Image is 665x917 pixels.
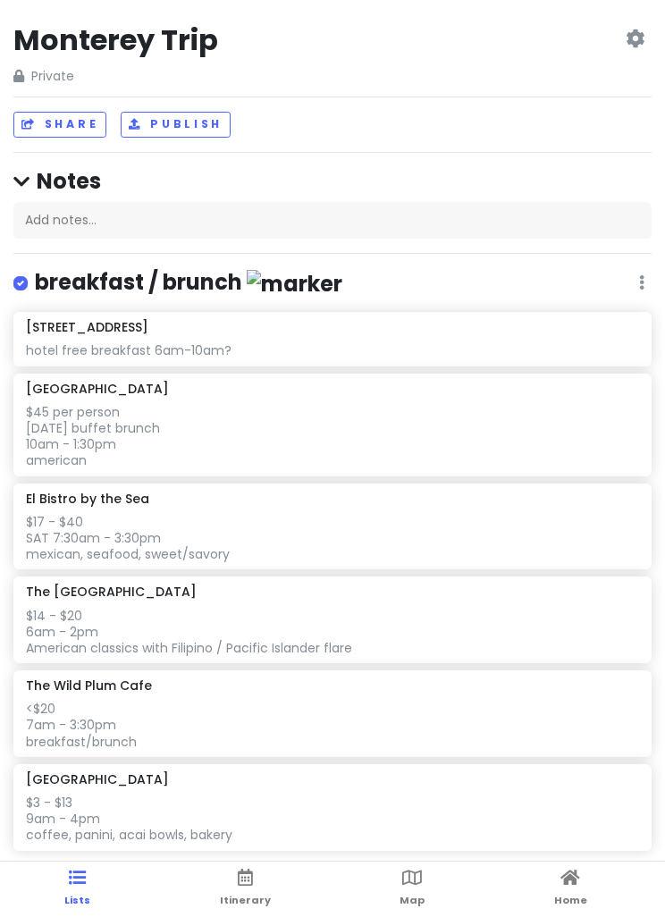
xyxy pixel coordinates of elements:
span: Itinerary [220,893,271,907]
h6: [STREET_ADDRESS] [26,319,148,335]
div: <$20 7am - 3:30pm breakfast/brunch [26,701,638,750]
h6: [GEOGRAPHIC_DATA] [26,381,169,397]
div: $14 - $20 6am - 2pm American classics with Filipino / Pacific Islander flare [26,608,638,657]
div: $3 - $13 9am - 4pm coffee, panini, acai bowls, bakery [26,795,638,844]
button: Share [13,112,106,138]
div: $45 per person [DATE] buffet brunch 10am - 1:30pm american [26,404,638,469]
h2: Monterey Trip [13,21,218,59]
a: Itinerary [220,862,271,917]
a: Home [554,862,587,917]
img: marker [247,270,342,298]
span: Home [554,893,587,907]
span: Lists [64,893,90,907]
a: Map [400,862,425,917]
h6: El Bistro by the Sea [26,491,149,507]
span: Map [400,893,425,907]
h6: [GEOGRAPHIC_DATA] [26,771,169,787]
span: Private [13,66,218,86]
h6: The Wild Plum Cafe [26,677,152,694]
div: hotel free breakfast 6am-10am? [26,342,638,358]
div: $17 - $40 SAT 7:30am - 3:30pm mexican, seafood, sweet/savory [26,514,638,563]
div: Add notes... [13,202,652,240]
a: Lists [64,862,90,917]
h4: Notes [13,167,652,195]
h4: breakfast / brunch [35,268,342,298]
h6: The [GEOGRAPHIC_DATA] [26,584,197,600]
button: Publish [121,112,231,138]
